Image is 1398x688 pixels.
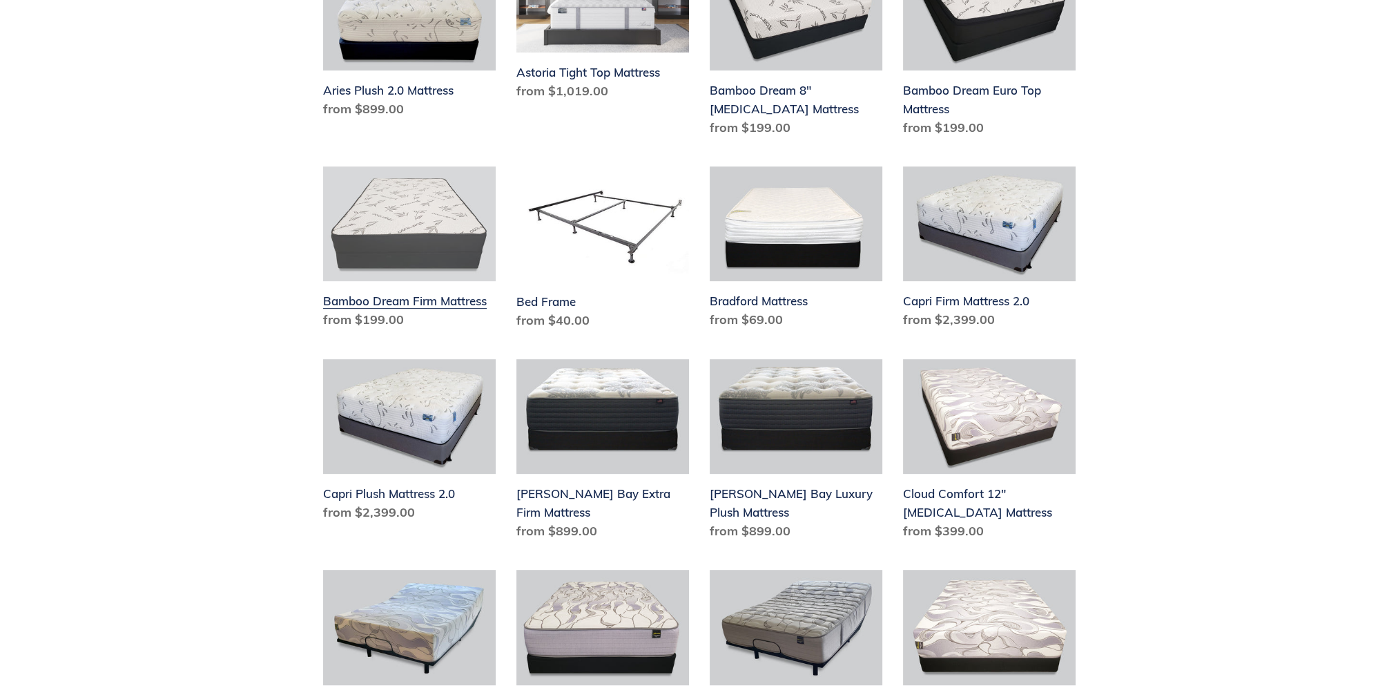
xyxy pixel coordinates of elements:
a: Bradford Mattress [710,166,882,335]
a: Cloud Comfort 12" Memory Foam Mattress [903,359,1076,546]
a: Bed Frame [516,166,689,335]
a: Capri Firm Mattress 2.0 [903,166,1076,335]
a: Capri Plush Mattress 2.0 [323,359,496,528]
a: Bamboo Dream Firm Mattress [323,166,496,335]
a: Chadwick Bay Extra Firm Mattress [516,359,689,546]
a: Chadwick Bay Luxury Plush Mattress [710,359,882,546]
